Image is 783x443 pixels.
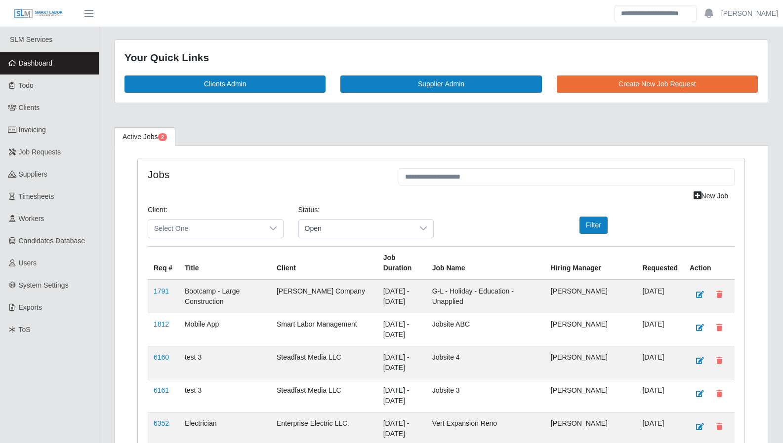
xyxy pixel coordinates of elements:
[124,50,758,66] div: Your Quick Links
[179,280,271,313] td: Bootcamp - Large Construction
[426,313,545,346] td: Jobsite ABC
[377,379,426,412] td: [DATE] - [DATE]
[179,246,271,280] th: Title
[19,192,54,200] span: Timesheets
[148,220,263,238] span: Select One
[298,205,320,215] label: Status:
[19,237,85,245] span: Candidates Database
[636,379,684,412] td: [DATE]
[636,313,684,346] td: [DATE]
[636,246,684,280] th: Requested
[19,281,69,289] span: System Settings
[579,217,608,234] button: Filter
[545,313,637,346] td: [PERSON_NAME]
[19,59,53,67] span: Dashboard
[687,187,735,205] a: New Job
[179,379,271,412] td: test 3
[340,75,541,93] a: Supplier Admin
[545,346,637,379] td: [PERSON_NAME]
[154,419,169,427] a: 6352
[377,246,426,280] th: Job Duration
[19,303,42,311] span: Exports
[271,280,377,313] td: [PERSON_NAME] Company
[179,313,271,346] td: Mobile App
[684,246,735,280] th: Action
[10,36,52,43] span: SLM Services
[299,220,414,238] span: Open
[154,320,169,328] a: 1812
[154,386,169,394] a: 6161
[377,280,426,313] td: [DATE] - [DATE]
[154,287,169,295] a: 1791
[426,246,545,280] th: Job Name
[19,326,31,333] span: ToS
[377,346,426,379] td: [DATE] - [DATE]
[114,127,175,147] a: Active Jobs
[179,346,271,379] td: test 3
[19,259,37,267] span: Users
[148,168,384,181] h4: Jobs
[19,170,47,178] span: Suppliers
[124,75,326,93] a: Clients Admin
[19,126,46,134] span: Invoicing
[19,148,61,156] span: Job Requests
[545,246,637,280] th: Hiring Manager
[636,346,684,379] td: [DATE]
[271,379,377,412] td: Steadfast Media LLC
[545,379,637,412] td: [PERSON_NAME]
[19,104,40,111] span: Clients
[14,8,63,19] img: SLM Logo
[545,280,637,313] td: [PERSON_NAME]
[148,205,167,215] label: Client:
[271,313,377,346] td: Smart Labor Management
[148,246,179,280] th: Req #
[271,246,377,280] th: Client
[426,280,545,313] td: G-L - Holiday - Education - Unapplied
[557,75,758,93] a: Create New Job Request
[377,313,426,346] td: [DATE] - [DATE]
[19,215,44,222] span: Workers
[154,353,169,361] a: 6160
[426,346,545,379] td: Jobsite 4
[158,133,167,141] span: Pending Jobs
[19,81,34,89] span: Todo
[721,8,778,19] a: [PERSON_NAME]
[636,280,684,313] td: [DATE]
[615,5,697,22] input: Search
[426,379,545,412] td: Jobsite 3
[271,346,377,379] td: Steadfast Media LLC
